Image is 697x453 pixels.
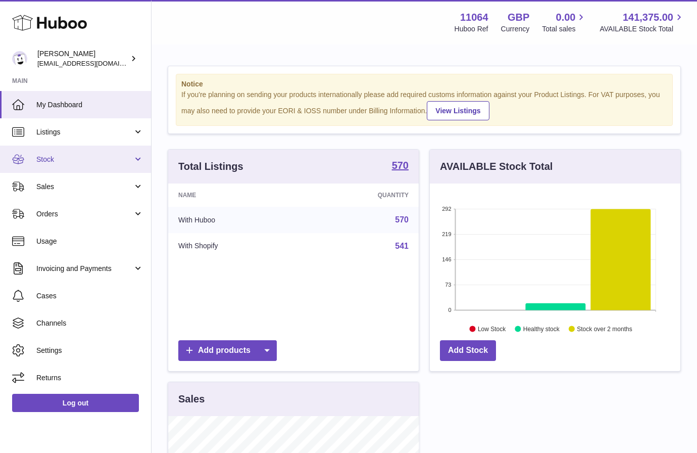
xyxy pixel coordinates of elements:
text: 0 [448,307,451,313]
a: 141,375.00 AVAILABLE Stock Total [600,11,685,34]
strong: 570 [392,160,409,170]
span: My Dashboard [36,100,143,110]
text: 219 [442,231,451,237]
td: With Huboo [168,207,303,233]
a: Add products [178,340,277,361]
span: Invoicing and Payments [36,264,133,274]
a: 570 [395,215,409,224]
div: Huboo Ref [455,24,488,34]
text: Stock over 2 months [577,325,632,332]
th: Name [168,184,303,207]
span: [EMAIL_ADDRESS][DOMAIN_NAME] [37,59,148,67]
th: Quantity [303,184,419,207]
a: Log out [12,394,139,412]
img: imichellrs@gmail.com [12,51,27,66]
strong: Notice [181,79,667,89]
span: 0.00 [556,11,576,24]
strong: GBP [508,11,529,24]
span: Stock [36,155,133,164]
span: Channels [36,319,143,328]
span: Cases [36,291,143,301]
a: View Listings [427,101,489,120]
a: 0.00 Total sales [542,11,587,34]
span: 141,375.00 [623,11,673,24]
span: Settings [36,346,143,355]
span: Returns [36,373,143,383]
strong: 11064 [460,11,488,24]
a: 541 [395,242,409,250]
span: Sales [36,182,133,192]
div: [PERSON_NAME] [37,49,128,68]
span: Total sales [542,24,587,34]
span: Usage [36,237,143,246]
td: With Shopify [168,233,303,259]
a: Add Stock [440,340,496,361]
text: Low Stock [478,325,506,332]
h3: Sales [178,392,205,406]
h3: AVAILABLE Stock Total [440,160,553,173]
span: Listings [36,127,133,137]
span: Orders [36,209,133,219]
text: 146 [442,256,451,262]
text: 292 [442,206,451,212]
div: Currency [501,24,530,34]
text: 73 [445,282,451,288]
h3: Total Listings [178,160,243,173]
span: AVAILABLE Stock Total [600,24,685,34]
div: If you're planning on sending your products internationally please add required customs informati... [181,90,667,120]
a: 570 [392,160,409,172]
text: Healthy stock [523,325,560,332]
